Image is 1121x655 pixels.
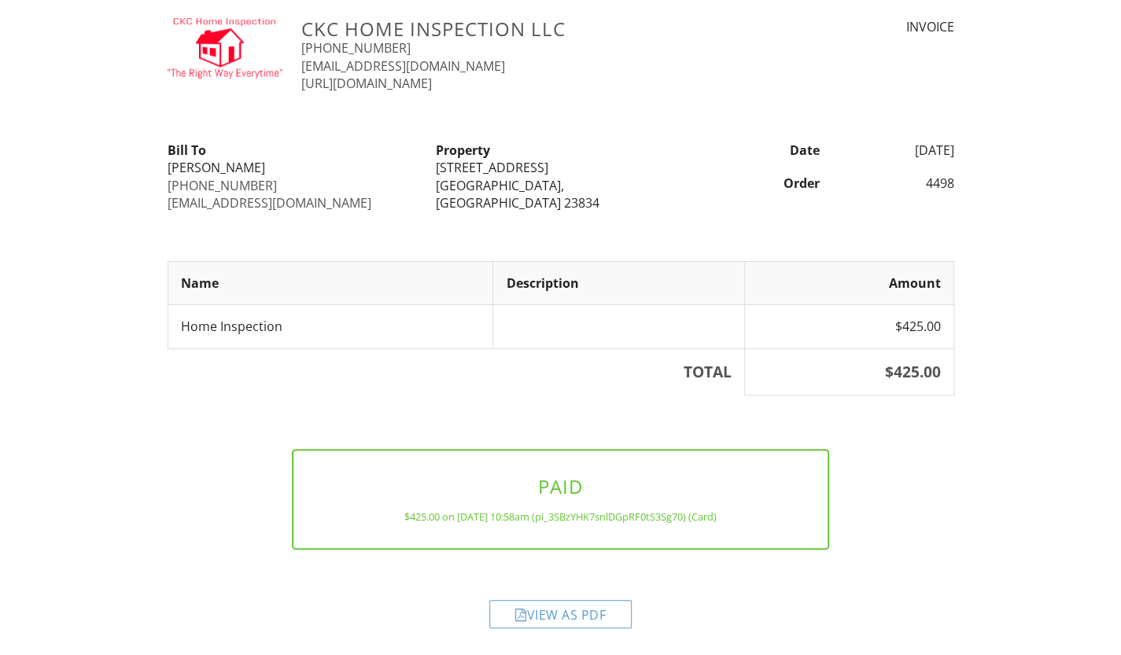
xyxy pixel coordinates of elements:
[301,75,432,92] a: [URL][DOMAIN_NAME]
[436,177,685,212] div: [GEOGRAPHIC_DATA], [GEOGRAPHIC_DATA] 23834
[744,348,953,396] th: $425.00
[301,18,752,39] h3: CKC Home Inspection LLC
[436,142,490,159] strong: Property
[829,142,964,159] div: [DATE]
[168,261,493,304] th: Name
[168,142,206,159] strong: Bill To
[489,600,632,628] div: View as PDF
[744,305,953,348] td: $425.00
[771,18,953,35] div: INVOICE
[695,175,829,192] div: Order
[181,318,282,335] span: Home Inspection
[319,510,802,523] div: $425.00 on [DATE] 10:58am (pi_3SBzYHK7snlDGpRF0tS3Sg70) (Card)
[695,142,829,159] div: Date
[489,610,632,627] a: View as PDF
[168,194,371,212] a: [EMAIL_ADDRESS][DOMAIN_NAME]
[168,348,744,396] th: TOTAL
[168,159,417,176] div: [PERSON_NAME]
[168,177,277,194] a: [PHONE_NUMBER]
[301,39,411,57] a: [PHONE_NUMBER]
[744,261,953,304] th: Amount
[493,261,744,304] th: Description
[436,159,685,176] div: [STREET_ADDRESS]
[168,18,283,79] img: Drawing.png
[319,476,802,497] h3: PAID
[301,57,505,75] a: [EMAIL_ADDRESS][DOMAIN_NAME]
[829,175,964,192] div: 4498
